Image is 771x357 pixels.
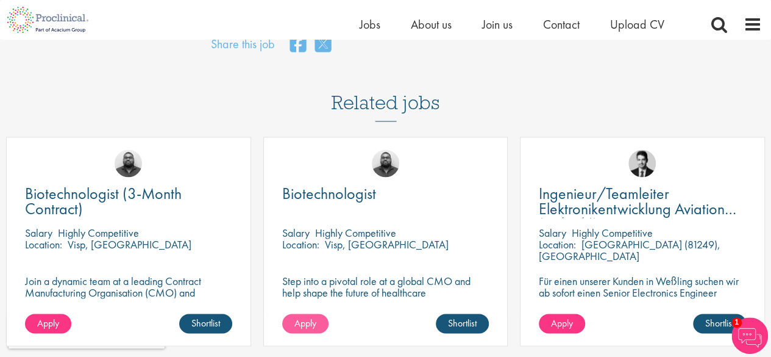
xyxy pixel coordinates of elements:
[294,316,316,329] span: Apply
[25,183,182,219] span: Biotechnologist (3-Month Contract)
[731,317,742,328] span: 1
[436,314,489,333] a: Shortlist
[539,226,566,240] span: Salary
[58,226,139,240] p: Highly Competitive
[25,226,52,240] span: Salary
[332,62,440,121] h3: Related jobs
[25,186,232,217] a: Biotechnologist (3-Month Contract)
[610,16,664,32] a: Upload CV
[539,186,746,217] a: Ingenieur/Teamleiter Elektronikentwicklung Aviation (m/w/d)
[282,183,376,204] span: Biotechnologist
[282,237,319,251] span: Location:
[543,16,580,32] a: Contact
[539,237,576,251] span: Location:
[372,150,399,177] img: Ashley Bennett
[179,314,232,333] a: Shortlist
[539,275,746,310] p: Für einen unserer Kunden in Weßling suchen wir ab sofort einen Senior Electronics Engineer Avioni...
[290,32,306,58] a: share on facebook
[282,226,310,240] span: Salary
[411,16,452,32] a: About us
[37,316,59,329] span: Apply
[693,314,746,333] a: Shortlist
[360,16,380,32] a: Jobs
[115,150,142,177] img: Ashley Bennett
[25,237,62,251] span: Location:
[572,226,653,240] p: Highly Competitive
[315,226,396,240] p: Highly Competitive
[25,314,71,333] a: Apply
[68,237,191,251] p: Visp, [GEOGRAPHIC_DATA]
[539,237,720,263] p: [GEOGRAPHIC_DATA] (81249), [GEOGRAPHIC_DATA]
[482,16,513,32] a: Join us
[25,275,232,322] p: Join a dynamic team at a leading Contract Manufacturing Organisation (CMO) and contribute to grou...
[731,317,768,354] img: Chatbot
[315,32,331,58] a: share on twitter
[282,186,489,201] a: Biotechnologist
[539,183,736,234] span: Ingenieur/Teamleiter Elektronikentwicklung Aviation (m/w/d)
[282,314,329,333] a: Apply
[539,314,585,333] a: Apply
[211,35,275,53] label: Share this job
[325,237,449,251] p: Visp, [GEOGRAPHIC_DATA]
[628,150,656,177] img: Thomas Wenig
[551,316,573,329] span: Apply
[282,275,489,310] p: Step into a pivotal role at a global CMO and help shape the future of healthcare manufacturing.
